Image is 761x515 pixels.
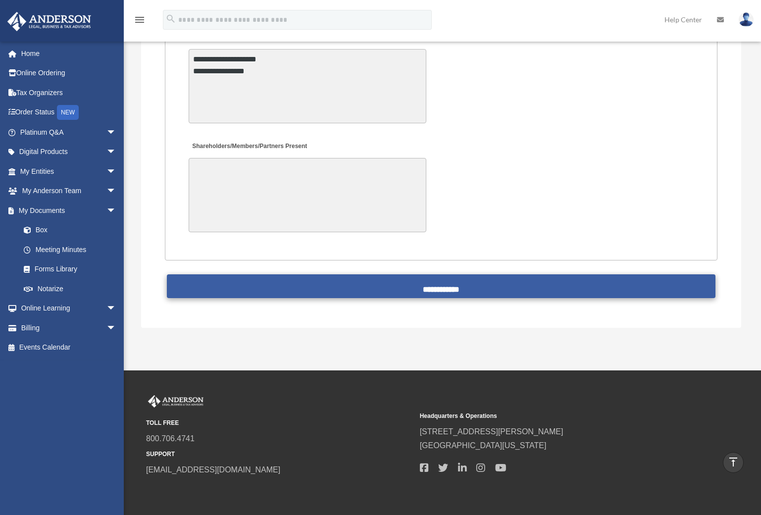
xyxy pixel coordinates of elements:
a: [GEOGRAPHIC_DATA][US_STATE] [420,441,547,450]
img: Anderson Advisors Platinum Portal [146,395,205,408]
span: arrow_drop_down [106,161,126,182]
a: Forms Library [14,259,131,279]
a: vertical_align_top [723,452,744,473]
span: arrow_drop_down [106,142,126,162]
i: menu [134,14,146,26]
img: Anderson Advisors Platinum Portal [4,12,94,31]
a: Tax Organizers [7,83,131,103]
a: Home [7,44,131,63]
span: arrow_drop_down [106,181,126,202]
a: Events Calendar [7,338,131,358]
a: My Entitiesarrow_drop_down [7,161,131,181]
a: Platinum Q&Aarrow_drop_down [7,122,131,142]
a: menu [134,17,146,26]
i: search [165,13,176,24]
span: arrow_drop_down [106,318,126,338]
a: Billingarrow_drop_down [7,318,131,338]
a: Box [14,220,131,240]
a: Online Ordering [7,63,131,83]
a: Digital Productsarrow_drop_down [7,142,131,162]
span: arrow_drop_down [106,201,126,221]
small: TOLL FREE [146,418,413,428]
div: NEW [57,105,79,120]
a: Meeting Minutes [14,240,126,259]
a: My Documentsarrow_drop_down [7,201,131,220]
label: Shareholders/Members/Partners Present [189,140,309,154]
small: SUPPORT [146,449,413,460]
i: vertical_align_top [727,456,739,468]
span: arrow_drop_down [106,299,126,319]
a: [EMAIL_ADDRESS][DOMAIN_NAME] [146,465,280,474]
a: 800.706.4741 [146,434,195,443]
a: Online Learningarrow_drop_down [7,299,131,318]
a: Notarize [14,279,131,299]
a: Order StatusNEW [7,103,131,123]
small: Headquarters & Operations [420,411,687,421]
span: arrow_drop_down [106,122,126,143]
a: [STREET_ADDRESS][PERSON_NAME] [420,427,563,436]
img: User Pic [739,12,754,27]
a: My Anderson Teamarrow_drop_down [7,181,131,201]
